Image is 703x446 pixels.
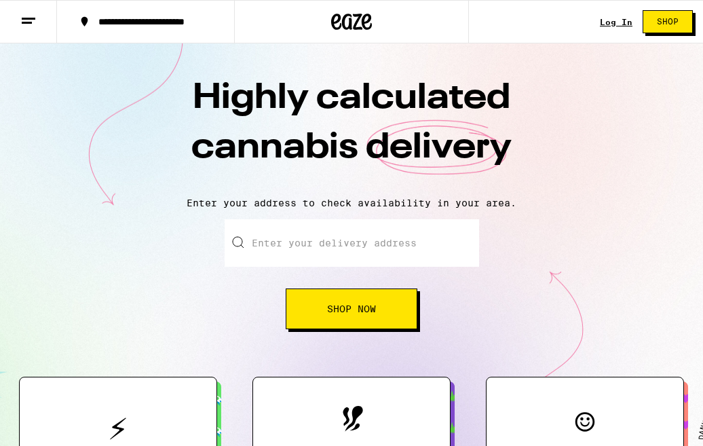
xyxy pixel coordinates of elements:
[632,10,703,33] a: Shop
[225,219,479,267] input: Enter your delivery address
[657,18,679,26] span: Shop
[286,289,417,329] button: Shop Now
[643,10,693,33] button: Shop
[14,198,689,208] p: Enter your address to check availability in your area.
[114,74,589,187] h1: Highly calculated cannabis delivery
[600,18,632,26] a: Log In
[327,304,376,314] span: Shop Now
